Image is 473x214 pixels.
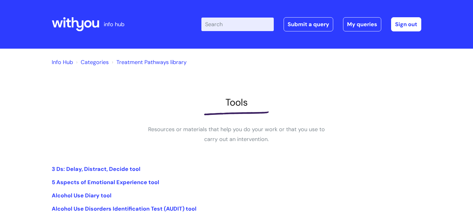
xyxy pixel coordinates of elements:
[75,57,109,67] li: Solution home
[343,17,381,31] a: My queries
[284,17,333,31] a: Submit a query
[81,59,109,66] a: Categories
[110,57,187,67] li: Treatment Pathways library
[104,19,124,29] p: info hub
[52,179,159,186] a: 5 Aspects of Emotional Experience tool
[52,165,140,173] a: 3 Ds: Delay, Distract, Decide tool
[144,124,329,144] p: Resources or materials that help you do your work or that you use to carry out an intervention.
[52,97,421,108] h1: Tools
[52,205,196,212] a: Alcohol Use Disorders Identification Test (AUDIT) tool
[52,59,73,66] a: Info Hub
[201,17,421,31] div: | -
[391,17,421,31] a: Sign out
[52,192,111,199] a: Alcohol Use Diary tool
[201,18,274,31] input: Search
[116,59,187,66] a: Treatment Pathways library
